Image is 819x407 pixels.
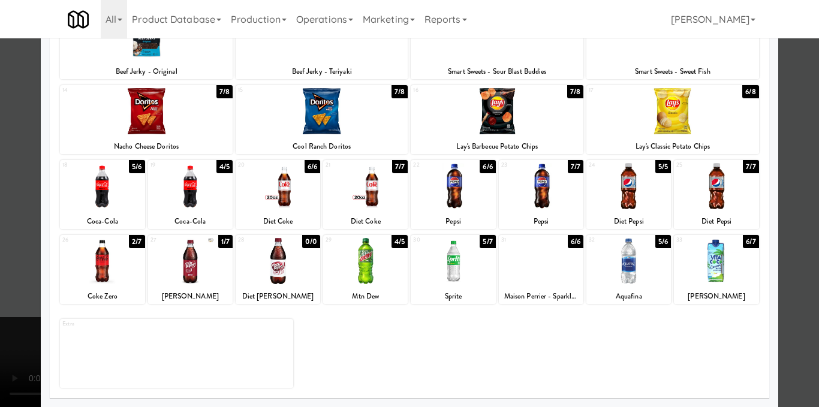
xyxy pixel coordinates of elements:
div: 280/0Diet [PERSON_NAME] [236,235,320,304]
div: Extra [60,319,293,388]
div: 7/8 [567,85,583,98]
div: 116/8Beef Jerky - Teriyaki [236,10,408,79]
div: 6/8 [742,85,758,98]
div: Diet Coke [237,214,318,229]
div: 167/8Lay's Barbecue Potato Chips [411,85,583,154]
div: 23 [501,160,541,170]
div: Pepsi [501,214,582,229]
div: Beef Jerky - Original [60,64,233,79]
div: Mtn Dew [323,289,408,304]
div: Smart Sweets - Sweet Fish [586,64,759,79]
div: 139/9Smart Sweets - Sweet Fish [586,10,759,79]
div: 6/6 [568,235,583,248]
div: Beef Jerky - Original [62,64,231,79]
div: Nacho Cheese Doritos [62,139,231,154]
div: Beef Jerky - Teriyaki [237,64,407,79]
div: 5/5 [655,160,671,173]
div: 0/0 [302,235,320,248]
div: Lay's Barbecue Potato Chips [411,139,583,154]
div: 226/6Pepsi [411,160,495,229]
div: [PERSON_NAME] [150,289,231,304]
div: Lay's Classic Potato Chips [586,139,759,154]
div: 245/5Diet Pepsi [586,160,671,229]
div: Aquafina [588,289,669,304]
div: 7/7 [743,160,758,173]
div: Diet Coke [236,214,320,229]
div: Lay's Classic Potato Chips [588,139,757,154]
div: 237/7Pepsi [499,160,583,229]
div: Mtn Dew [325,289,406,304]
div: 4/5 [392,235,408,248]
div: 336/7[PERSON_NAME] [674,235,758,304]
div: [PERSON_NAME] [676,289,757,304]
div: Sprite [411,289,495,304]
div: 217/7Diet Coke [323,160,408,229]
div: 271/7[PERSON_NAME] [148,235,233,304]
div: 27 [150,235,191,245]
div: 7/8 [392,85,408,98]
div: 7/7 [392,160,408,173]
div: 22 [413,160,453,170]
div: Extra [62,319,176,329]
div: 31 [501,235,541,245]
div: 14 [62,85,146,95]
div: Aquafina [586,289,671,304]
div: Sprite [412,289,493,304]
div: Coke Zero [60,289,144,304]
div: 24 [589,160,629,170]
div: 176/8Lay's Classic Potato Chips [586,85,759,154]
div: 2/7 [129,235,144,248]
div: 325/6Aquafina [586,235,671,304]
div: 305/7Sprite [411,235,495,304]
div: Coca-Cola [150,214,231,229]
div: 19 [150,160,191,170]
div: 5/6 [129,160,144,173]
div: 28 [238,235,278,245]
div: 206/6Diet Coke [236,160,320,229]
div: 6/6 [480,160,495,173]
div: Nacho Cheese Doritos [60,139,233,154]
div: [PERSON_NAME] [674,289,758,304]
div: Diet Coke [325,214,406,229]
div: 1/7 [218,235,233,248]
div: 157/8Cool Ranch Doritos [236,85,408,154]
div: Cool Ranch Doritos [236,139,408,154]
div: Pepsi [411,214,495,229]
div: Diet [PERSON_NAME] [236,289,320,304]
div: 107/8Beef Jerky - Original [60,10,233,79]
div: Diet Coke [323,214,408,229]
div: Diet Pepsi [676,214,757,229]
div: Pepsi [499,214,583,229]
div: 185/6Coca-Cola [60,160,144,229]
div: Smart Sweets - Sour Blast Buddies [411,64,583,79]
div: 316/6Maison Perrier - Sparkling Water [499,235,583,304]
img: Micromart [68,9,89,30]
div: Diet Pepsi [586,214,671,229]
div: Coke Zero [62,289,143,304]
div: 262/7Coke Zero [60,235,144,304]
div: Coca-Cola [148,214,233,229]
div: 5/7 [480,235,495,248]
div: 29 [326,235,366,245]
div: 30 [413,235,453,245]
div: [PERSON_NAME] [148,289,233,304]
div: Pepsi [412,214,493,229]
div: 4/5 [216,160,233,173]
div: Diet Pepsi [588,214,669,229]
div: Diet Pepsi [674,214,758,229]
div: 147/8Nacho Cheese Doritos [60,85,233,154]
div: 25 [676,160,716,170]
div: Lay's Barbecue Potato Chips [412,139,582,154]
div: 6/6 [305,160,320,173]
div: Maison Perrier - Sparkling Water [499,289,583,304]
div: Beef Jerky - Teriyaki [236,64,408,79]
div: 32 [589,235,629,245]
div: Coca-Cola [60,214,144,229]
div: 7/8 [216,85,233,98]
div: Smart Sweets - Sour Blast Buddies [412,64,582,79]
div: 33 [676,235,716,245]
div: 21 [326,160,366,170]
div: 7/7 [568,160,583,173]
div: Smart Sweets - Sweet Fish [588,64,757,79]
div: 16 [413,85,497,95]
